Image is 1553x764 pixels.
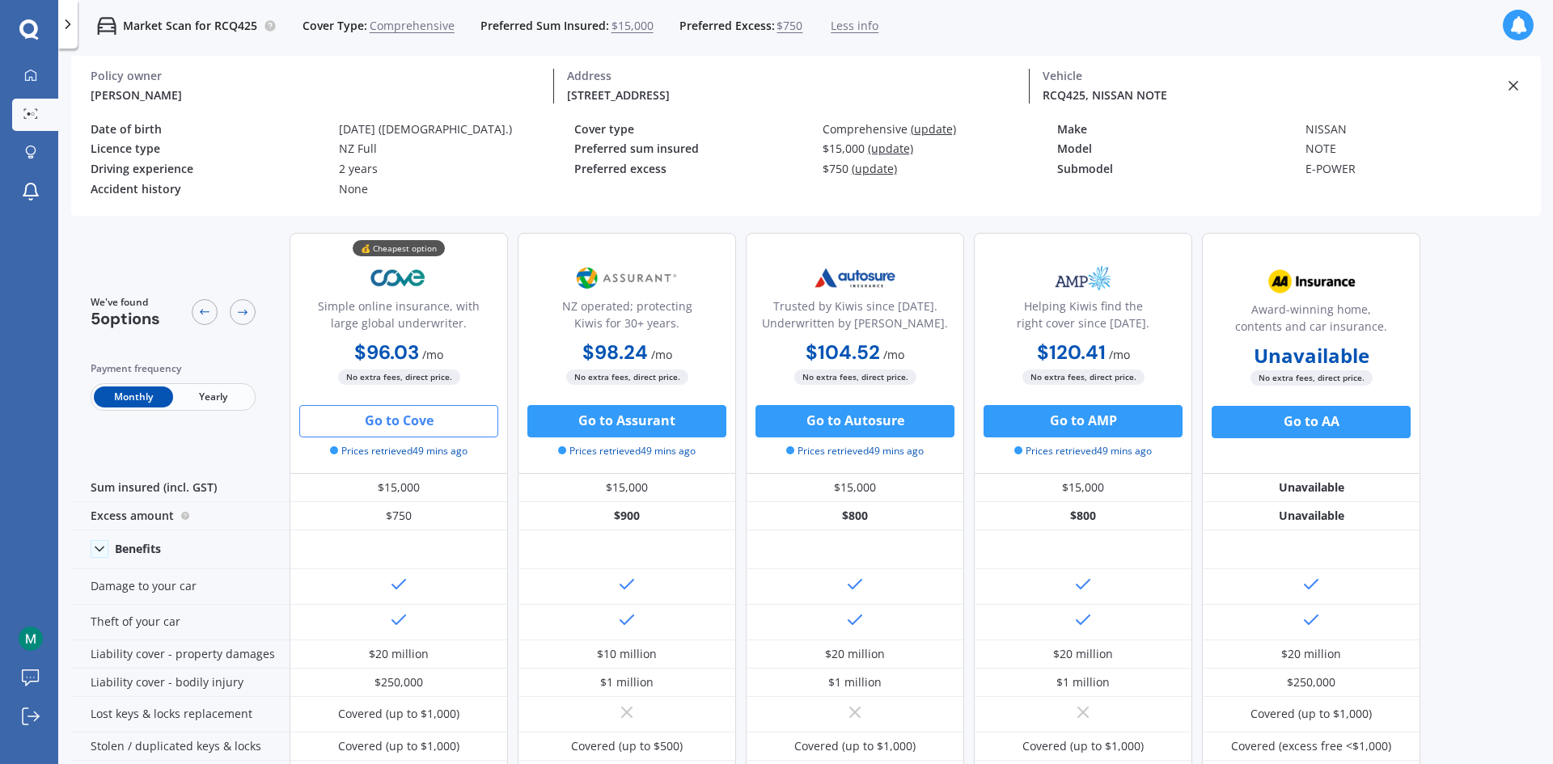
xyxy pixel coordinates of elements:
div: Covered (up to $1,000) [794,738,916,754]
div: Vehicle [1043,69,1492,83]
div: Theft of your car [71,605,290,640]
span: No extra fees, direct price. [1250,370,1373,386]
div: Sum insured (incl. GST) [71,474,290,502]
div: $20 million [825,646,885,662]
span: 5 options [91,308,160,329]
div: Licence type [91,142,326,156]
div: Date of birth [91,123,326,137]
span: Prices retrieved 49 mins ago [330,444,468,458]
div: $800 [974,502,1192,530]
div: [DATE] ([DEMOGRAPHIC_DATA].) [339,123,574,137]
span: Preferred Excess: [679,18,775,34]
img: Autosure.webp [802,258,908,298]
div: $250,000 [1287,674,1335,690]
div: Lost keys & locks replacement [71,697,290,732]
div: $800 [746,502,964,530]
div: RCQ425, NISSAN NOTE [1043,87,1492,103]
div: Award-winning home, contents and car insurance. [1216,301,1407,341]
img: car.f15378c7a67c060ca3f3.svg [97,16,116,36]
div: $750 [823,163,1058,176]
div: Simple online insurance, with large global underwriter. [303,298,494,338]
span: No extra fees, direct price. [338,369,460,385]
div: Comprehensive [823,123,1058,137]
div: Damage to your car [71,569,290,605]
div: [PERSON_NAME] [91,87,540,103]
div: NZ Full [339,142,574,156]
div: Submodel [1057,163,1293,176]
span: Comprehensive [370,18,455,34]
div: Driving experience [91,163,326,176]
img: Assurant.png [573,258,680,298]
b: $96.03 [354,340,419,365]
div: $250,000 [374,674,423,690]
div: [STREET_ADDRESS] [567,87,1017,103]
div: None [339,183,574,196]
span: / mo [883,347,904,362]
span: No extra fees, direct price. [566,369,688,385]
span: / mo [422,347,443,362]
div: $1 million [600,674,654,690]
p: Market Scan for RCQ425 [123,18,257,34]
span: Prices retrieved 49 mins ago [558,444,696,458]
button: Go to AMP [984,405,1183,437]
span: (update) [911,121,956,137]
div: Helping Kiwis find the right cover since [DATE]. [988,298,1179,338]
div: Accident history [91,183,326,196]
div: NISSAN [1305,123,1541,137]
div: $900 [518,502,736,530]
div: $15,000 [974,474,1192,502]
div: Trusted by Kiwis since [DATE]. Underwritten by [PERSON_NAME]. [760,298,950,338]
img: AA.webp [1258,261,1365,302]
div: Unavailable [1202,474,1420,502]
div: $1 million [1056,674,1110,690]
div: $20 million [369,646,429,662]
div: Covered (excess free <$1,000) [1231,738,1391,754]
div: NZ operated; protecting Kiwis for 30+ years. [531,298,722,338]
div: Covered (up to $1,000) [1250,706,1372,722]
div: $15,000 [823,142,1058,156]
span: We've found [91,295,160,310]
button: Go to Cove [299,405,498,437]
div: Preferred sum insured [574,142,810,156]
span: / mo [1109,347,1130,362]
div: 💰 Cheapest option [353,240,445,256]
div: Stolen / duplicated keys & locks [71,732,290,761]
b: $98.24 [582,340,648,365]
div: Cover type [574,123,810,137]
span: Prices retrieved 49 mins ago [786,444,924,458]
button: Go to Autosure [755,405,954,437]
span: Cover Type: [303,18,367,34]
div: $15,000 [746,474,964,502]
div: $15,000 [518,474,736,502]
span: Monthly [94,386,173,407]
div: $20 million [1053,646,1113,662]
img: AMP.webp [1030,258,1136,298]
b: $120.41 [1037,340,1106,365]
div: Model [1057,142,1293,156]
span: No extra fees, direct price. [794,369,916,385]
b: Unavailable [1254,348,1369,364]
div: Address [567,69,1017,83]
img: ACg8ocKZn7IBr28tGmayXgysBY9lXqjCrvZxbumaPeViXp5ti5rFjw=s96-c [19,627,43,651]
div: Benefits [115,542,161,556]
span: $750 [776,18,802,34]
span: Yearly [173,386,252,407]
div: $20 million [1281,646,1341,662]
span: Preferred Sum Insured: [480,18,609,34]
span: Less info [831,18,878,34]
button: Go to AA [1212,406,1411,438]
div: Payment frequency [91,361,256,377]
button: Go to Assurant [527,405,726,437]
div: 2 years [339,163,574,176]
span: $15,000 [611,18,654,34]
div: Preferred excess [574,163,810,176]
div: NOTE [1305,142,1541,156]
span: (update) [868,141,913,156]
span: No extra fees, direct price. [1022,369,1145,385]
b: $104.52 [806,340,880,365]
div: $1 million [828,674,882,690]
div: $750 [290,502,508,530]
div: Policy owner [91,69,540,83]
div: Covered (up to $500) [571,738,683,754]
div: Covered (up to $1,000) [338,738,459,754]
